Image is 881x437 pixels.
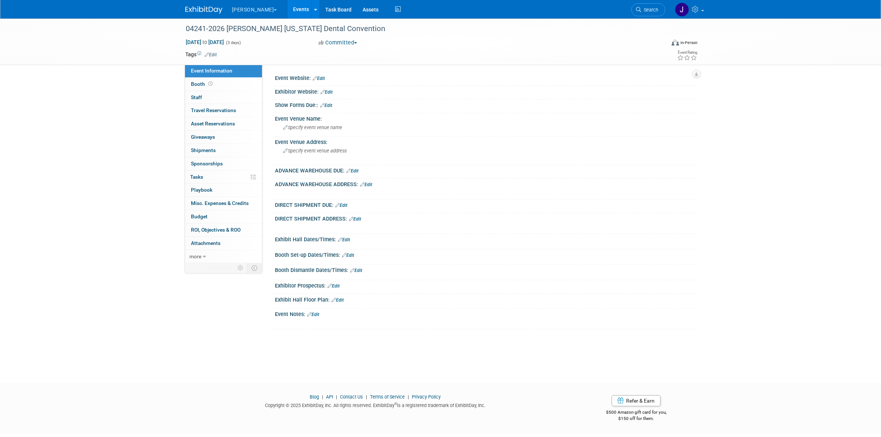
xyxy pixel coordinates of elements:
[275,309,696,318] div: Event Notes:
[189,253,201,259] span: more
[191,107,236,113] span: Travel Reservations
[191,134,215,140] span: Giveaways
[283,125,342,130] span: Specify event venue name
[275,165,696,175] div: ADVANCE WAREHOUSE DUE:
[275,137,696,146] div: Event Venue Address:
[183,22,654,36] div: 04241-2026 [PERSON_NAME] [US_STATE] Dental Convention
[185,51,217,58] td: Tags
[320,394,325,400] span: |
[185,39,224,46] span: [DATE] [DATE]
[275,265,696,274] div: Booth Dismantle Dates/Times:
[275,179,696,188] div: ADVANCE WAREHOUSE ADDRESS:
[350,268,362,273] a: Edit
[185,171,262,184] a: Tasks
[225,40,241,45] span: (3 days)
[622,38,698,50] div: Event Format
[191,161,223,167] span: Sponsorships
[207,81,214,87] span: Booth not reserved yet
[185,223,262,236] a: ROI, Objectives & ROO
[307,312,319,317] a: Edit
[185,184,262,196] a: Playbook
[275,294,696,304] div: Exhibit Hall Floor Plan:
[364,394,369,400] span: |
[342,253,354,258] a: Edit
[275,113,696,122] div: Event Venue Name:
[346,168,359,174] a: Edit
[275,86,696,96] div: Exhibitor Website:
[335,203,347,208] a: Edit
[185,117,262,130] a: Asset Reservations
[275,234,696,243] div: Exhibit Hall Dates/Times:
[338,237,350,242] a: Edit
[576,416,696,422] div: $150 off for them.
[275,100,696,109] div: Show Forms Due::
[247,263,262,273] td: Toggle Event Tabs
[394,402,397,406] sup: ®
[185,250,262,263] a: more
[326,394,333,400] a: API
[185,78,262,91] a: Booth
[360,182,372,187] a: Edit
[234,263,247,273] td: Personalize Event Tab Strip
[191,94,202,100] span: Staff
[310,394,319,400] a: Blog
[185,91,262,104] a: Staff
[191,240,221,246] span: Attachments
[191,81,214,87] span: Booth
[275,73,696,82] div: Event Website:
[327,283,340,289] a: Edit
[340,394,363,400] a: Contact Us
[185,157,262,170] a: Sponsorships
[313,76,325,81] a: Edit
[185,197,262,210] a: Misc. Expenses & Credits
[205,52,217,57] a: Edit
[680,40,697,46] div: In-Person
[370,394,405,400] a: Terms of Service
[631,3,665,16] a: Search
[320,103,332,108] a: Edit
[641,7,658,13] span: Search
[185,144,262,157] a: Shipments
[412,394,441,400] a: Privacy Policy
[332,298,344,303] a: Edit
[185,210,262,223] a: Budget
[275,249,696,259] div: Booth Set-up Dates/Times:
[320,90,333,95] a: Edit
[185,64,262,77] a: Event Information
[185,131,262,144] a: Giveaways
[191,214,208,219] span: Budget
[275,280,696,290] div: Exhibitor Prospectus:
[191,187,212,193] span: Playbook
[185,6,222,14] img: ExhibitDay
[677,51,697,54] div: Event Rating
[576,404,696,421] div: $500 Amazon gift card for you,
[406,394,411,400] span: |
[201,39,208,45] span: to
[191,200,249,206] span: Misc. Expenses & Credits
[349,216,361,222] a: Edit
[191,147,216,153] span: Shipments
[191,227,241,233] span: ROI, Objectives & ROO
[185,104,262,117] a: Travel Reservations
[612,395,660,406] a: Refer & Earn
[316,39,360,47] button: Committed
[190,174,203,180] span: Tasks
[191,68,232,74] span: Event Information
[675,3,689,17] img: Justin Newborn
[672,40,679,46] img: Format-Inperson.png
[275,213,696,223] div: DIRECT SHIPMENT ADDRESS:
[185,400,566,409] div: Copyright © 2025 ExhibitDay, Inc. All rights reserved. ExhibitDay is a registered trademark of Ex...
[334,394,339,400] span: |
[275,199,696,209] div: DIRECT SHIPMENT DUE:
[283,148,347,154] span: Specify event venue address
[185,237,262,250] a: Attachments
[191,121,235,127] span: Asset Reservations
